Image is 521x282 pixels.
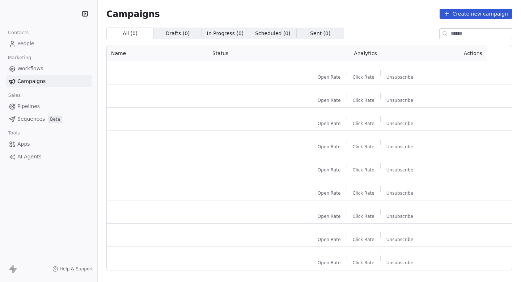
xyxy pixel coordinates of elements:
[440,9,512,19] button: Create new campaign
[6,38,92,50] a: People
[255,30,291,37] span: Scheduled ( 0 )
[300,45,431,61] th: Analytics
[386,144,413,150] span: Unsubscribe
[386,74,413,80] span: Unsubscribe
[17,103,40,110] span: Pipelines
[318,237,341,242] span: Open Rate
[318,167,341,173] span: Open Rate
[6,151,92,163] a: AI Agents
[353,213,374,219] span: Click Rate
[353,74,374,80] span: Click Rate
[353,121,374,127] span: Click Rate
[310,30,330,37] span: Sent ( 0 )
[17,153,42,161] span: AI Agents
[17,140,30,148] span: Apps
[353,190,374,196] span: Click Rate
[386,98,413,103] span: Unsubscribe
[6,100,92,112] a: Pipelines
[17,40,34,47] span: People
[318,74,341,80] span: Open Rate
[353,144,374,150] span: Click Rate
[318,121,341,127] span: Open Rate
[386,260,413,266] span: Unsubscribe
[48,116,62,123] span: Beta
[207,30,244,37] span: In Progress ( 0 )
[386,190,413,196] span: Unsubscribe
[6,113,92,125] a: SequencesBeta
[208,45,300,61] th: Status
[386,213,413,219] span: Unsubscribe
[353,167,374,173] span: Click Rate
[5,128,23,138] span: Tools
[17,65,43,72] span: Workflows
[17,78,46,85] span: Campaigns
[353,260,374,266] span: Click Rate
[17,115,45,123] span: Sequences
[318,260,341,266] span: Open Rate
[431,45,487,61] th: Actions
[318,213,341,219] span: Open Rate
[318,190,341,196] span: Open Rate
[318,98,341,103] span: Open Rate
[318,144,341,150] span: Open Rate
[386,237,413,242] span: Unsubscribe
[6,75,92,87] a: Campaigns
[166,30,190,37] span: Drafts ( 0 )
[353,98,374,103] span: Click Rate
[5,27,32,38] span: Contacts
[106,9,160,19] span: Campaigns
[107,45,208,61] th: Name
[6,63,92,75] a: Workflows
[5,90,24,101] span: Sales
[353,237,374,242] span: Click Rate
[52,266,93,272] a: Help & Support
[5,52,34,63] span: Marketing
[386,167,413,173] span: Unsubscribe
[60,266,93,272] span: Help & Support
[6,138,92,150] a: Apps
[386,121,413,127] span: Unsubscribe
